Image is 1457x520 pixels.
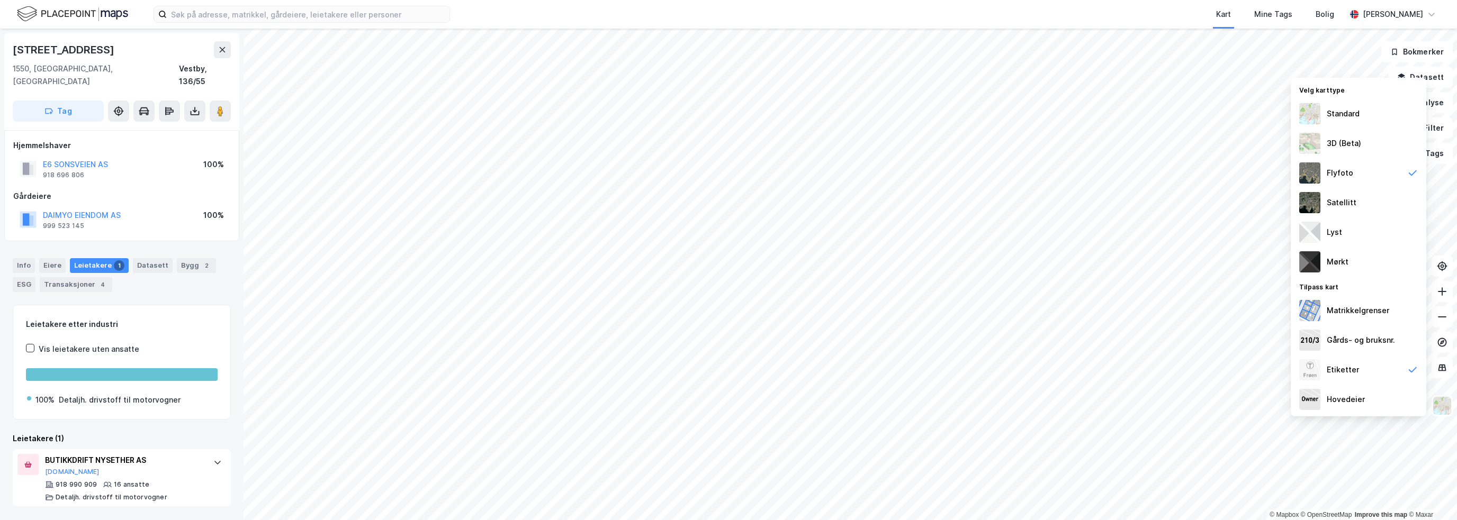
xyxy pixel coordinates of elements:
[167,6,449,22] input: Søk på adresse, matrikkel, gårdeiere, leietakere eller personer
[39,343,139,355] div: Vis leietakere uten ansatte
[1327,256,1348,268] div: Mørkt
[1291,277,1426,296] div: Tilpass kart
[1327,226,1342,239] div: Lyst
[1388,67,1453,88] button: Datasett
[1299,133,1320,154] img: Z
[1299,103,1320,124] img: Z
[43,222,84,230] div: 999 523 145
[1299,222,1320,243] img: luj3wr1y2y3+OchiMxRmMxRlscgabnMEmZ7DJGWxyBpucwSZnsMkZbHIGm5zBJmewyRlscgabnMEmZ7DJGWxyBpucwSZnsMkZ...
[114,260,124,271] div: 1
[1301,511,1352,518] a: OpenStreetMap
[203,158,224,171] div: 100%
[1327,304,1389,317] div: Matrikkelgrenser
[1299,389,1320,410] img: majorOwner.b5e170eddb5c04bfeeff.jpeg
[13,277,35,292] div: ESG
[133,258,173,273] div: Datasett
[1299,251,1320,272] img: nCdM7BzjoCAAAAAElFTkSuQmCC
[70,258,129,273] div: Leietakere
[179,62,231,88] div: Vestby, 136/55
[1316,8,1334,21] div: Bolig
[1327,196,1356,209] div: Satellitt
[13,190,230,203] div: Gårdeiere
[1299,192,1320,213] img: 9k=
[13,62,179,88] div: 1550, [GEOGRAPHIC_DATA], [GEOGRAPHIC_DATA]
[1363,8,1423,21] div: [PERSON_NAME]
[1299,330,1320,351] img: cadastreKeys.547ab17ec502f5a4ef2b.jpeg
[1355,511,1407,518] a: Improve this map
[201,260,212,271] div: 2
[203,209,224,222] div: 100%
[59,394,181,406] div: Detaljh. drivstoff til motorvogner
[1299,162,1320,184] img: Z
[1327,107,1360,120] div: Standard
[1404,469,1457,520] div: Kontrollprogram for chat
[40,277,112,292] div: Transaksjoner
[1404,469,1457,520] iframe: Chat Widget
[1327,363,1359,376] div: Etiketter
[1299,300,1320,321] img: cadastreBorders.cfe08de4b5ddd52a10de.jpeg
[1299,359,1320,380] img: Z
[1291,80,1426,99] div: Velg karttype
[26,318,218,331] div: Leietakere etter industri
[43,171,84,179] div: 918 696 806
[114,480,149,489] div: 16 ansatte
[1381,41,1453,62] button: Bokmerker
[1327,137,1361,150] div: 3D (Beta)
[56,480,97,489] div: 918 990 909
[17,5,128,23] img: logo.f888ab2527a4732fd821a326f86c7f29.svg
[1432,396,1452,416] img: Z
[39,258,66,273] div: Eiere
[1327,167,1353,179] div: Flyfoto
[45,454,203,467] div: BUTIKKDRIFT NYSETHER AS
[1270,511,1299,518] a: Mapbox
[13,41,116,58] div: [STREET_ADDRESS]
[1402,117,1453,139] button: Filter
[1216,8,1231,21] div: Kart
[13,101,104,122] button: Tag
[56,493,167,501] div: Detaljh. drivstoff til motorvogner
[35,394,55,406] div: 100%
[1254,8,1292,21] div: Mine Tags
[45,468,100,476] button: [DOMAIN_NAME]
[13,258,35,273] div: Info
[1327,393,1365,406] div: Hovedeier
[1327,334,1395,346] div: Gårds- og bruksnr.
[13,432,231,445] div: Leietakere (1)
[1404,143,1453,164] button: Tags
[13,139,230,152] div: Hjemmelshaver
[97,279,108,290] div: 4
[177,258,216,273] div: Bygg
